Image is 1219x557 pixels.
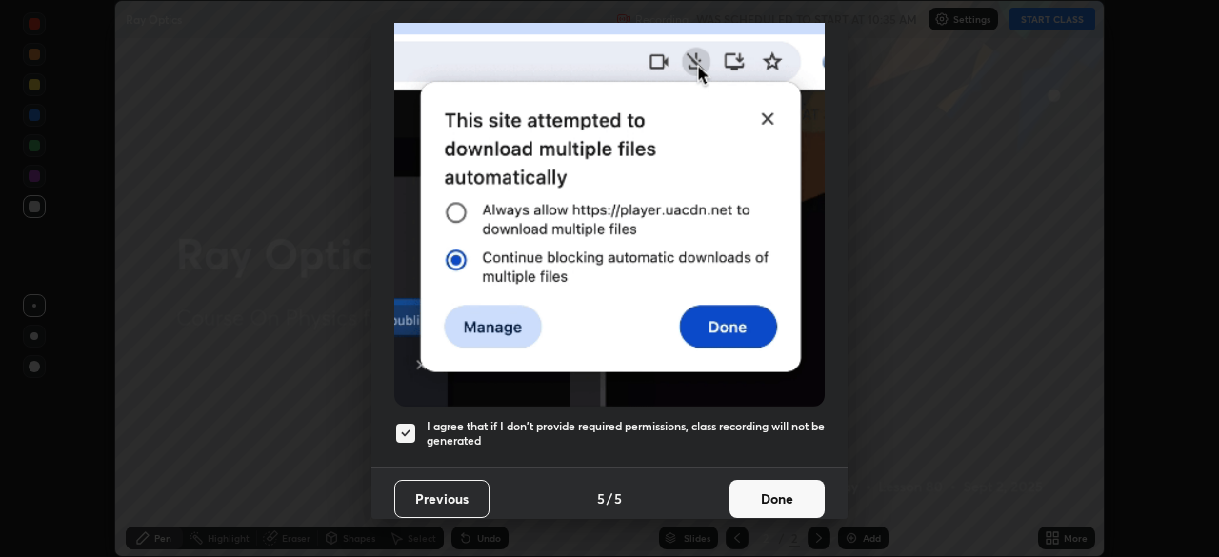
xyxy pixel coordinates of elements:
h4: 5 [614,488,622,508]
h4: 5 [597,488,605,508]
h4: / [607,488,612,508]
h5: I agree that if I don't provide required permissions, class recording will not be generated [427,419,825,448]
button: Done [729,480,825,518]
button: Previous [394,480,490,518]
